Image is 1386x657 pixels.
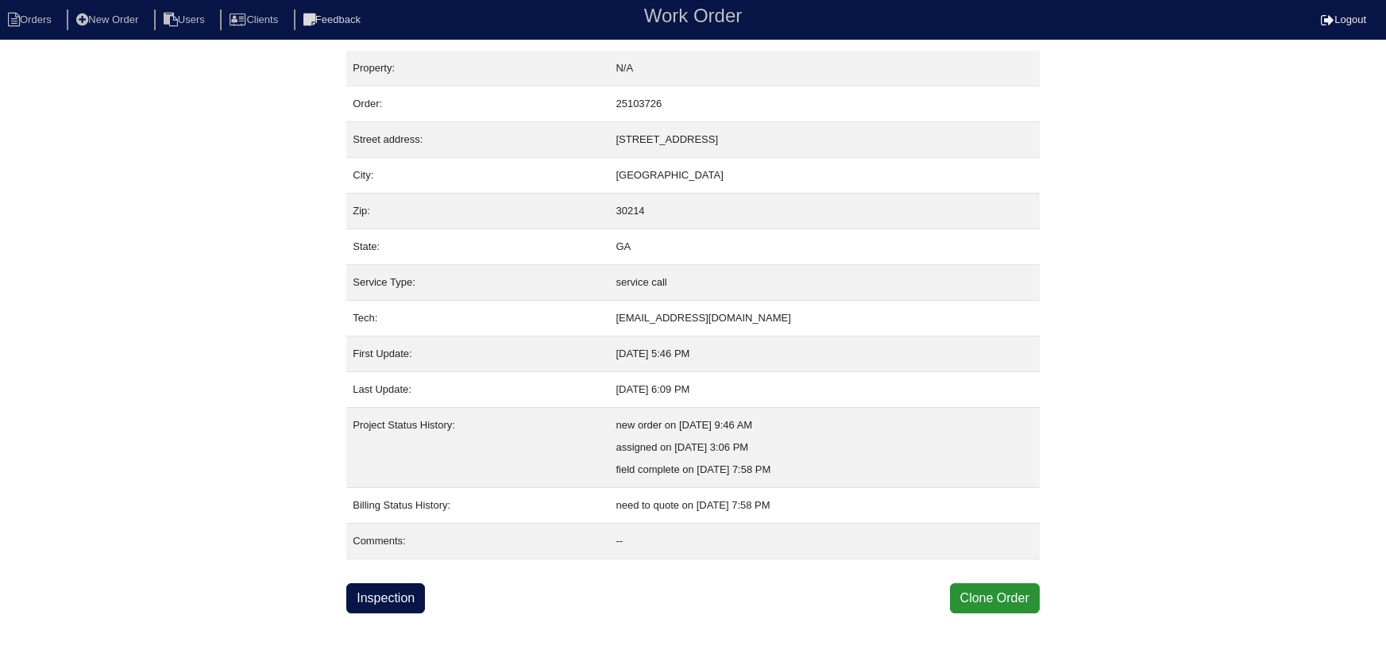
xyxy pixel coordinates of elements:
[1321,13,1366,25] a: Logout
[609,265,1039,301] td: service call
[346,583,425,613] a: Inspection
[346,372,609,408] td: Last Update:
[609,86,1039,122] td: 25103726
[346,488,609,524] td: Billing Status History:
[609,51,1039,86] td: N/A
[346,336,609,372] td: First Update:
[609,301,1039,336] td: [EMAIL_ADDRESS][DOMAIN_NAME]
[609,524,1039,559] td: --
[609,336,1039,372] td: [DATE] 5:46 PM
[346,194,609,229] td: Zip:
[346,229,609,265] td: State:
[609,194,1039,229] td: 30214
[346,301,609,336] td: Tech:
[346,86,609,122] td: Order:
[154,10,218,31] li: Users
[616,494,1033,517] div: need to quote on [DATE] 7:58 PM
[220,10,291,31] li: Clients
[294,10,373,31] li: Feedback
[346,524,609,559] td: Comments:
[609,229,1039,265] td: GA
[609,122,1039,158] td: [STREET_ADDRESS]
[609,372,1039,408] td: [DATE] 6:09 PM
[67,10,151,31] li: New Order
[346,158,609,194] td: City:
[346,265,609,301] td: Service Type:
[616,436,1033,459] div: assigned on [DATE] 3:06 PM
[346,408,609,488] td: Project Status History:
[950,583,1040,613] button: Clone Order
[220,13,291,25] a: Clients
[609,158,1039,194] td: [GEOGRAPHIC_DATA]
[346,51,609,86] td: Property:
[616,414,1033,436] div: new order on [DATE] 9:46 AM
[346,122,609,158] td: Street address:
[616,459,1033,481] div: field complete on [DATE] 7:58 PM
[154,13,218,25] a: Users
[67,13,151,25] a: New Order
